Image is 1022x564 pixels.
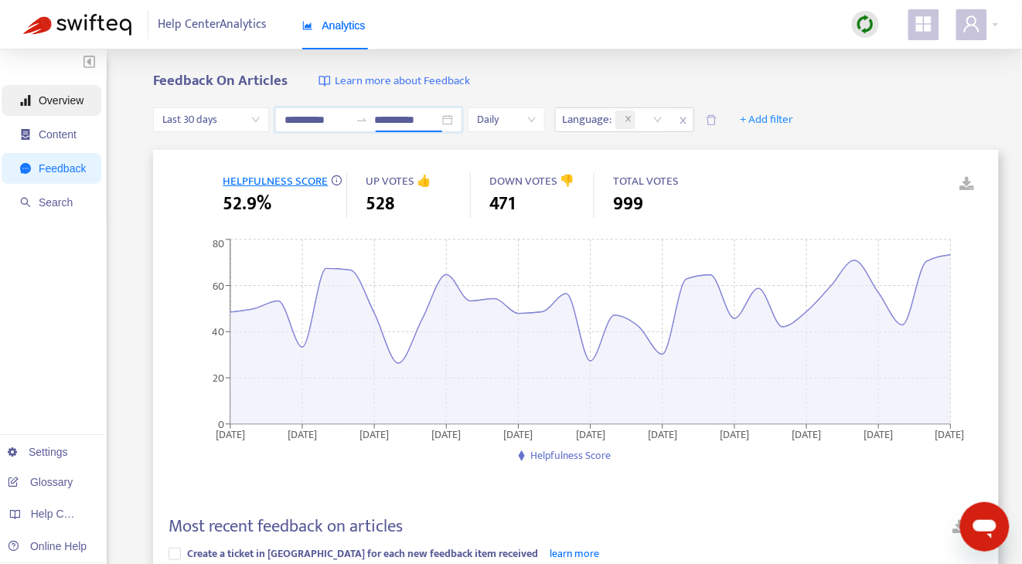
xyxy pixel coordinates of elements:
[335,73,470,90] span: Learn more about Feedback
[302,20,313,31] span: area-chart
[213,235,224,253] tspan: 80
[8,446,68,458] a: Settings
[935,425,965,443] tspan: [DATE]
[649,425,678,443] tspan: [DATE]
[960,502,1010,552] iframe: Button to launch messaging window
[504,425,533,443] tspan: [DATE]
[153,69,288,93] b: Feedback On Articles
[613,172,679,191] span: TOTAL VOTES
[625,115,632,124] span: close
[477,108,536,131] span: Daily
[223,172,328,191] span: HELPFULNESS SCORE
[39,196,73,209] span: Search
[20,163,31,174] span: message
[360,425,390,443] tspan: [DATE]
[169,516,403,537] h4: Most recent feedback on articles
[8,540,87,552] a: Online Help
[39,162,86,175] span: Feedback
[319,73,470,90] a: Learn more about Feedback
[356,114,368,126] span: swap-right
[20,95,31,106] span: signal
[792,425,822,443] tspan: [DATE]
[39,94,83,107] span: Overview
[864,425,894,443] tspan: [DATE]
[20,129,31,140] span: container
[223,190,271,218] span: 52.9%
[158,10,267,39] span: Help Center Analytics
[489,172,574,191] span: DOWN VOTES 👎
[550,545,599,562] a: learn more
[530,447,611,464] span: Helpfulness Score
[356,114,368,126] span: to
[366,190,394,218] span: 528
[556,108,614,131] span: Language :
[741,110,794,129] span: + Add filter
[729,107,806,132] button: + Add filter
[288,425,318,443] tspan: [DATE]
[20,197,31,208] span: search
[576,425,605,443] tspan: [DATE]
[856,15,875,34] img: sync.dc5367851b00ba804db3.png
[8,476,73,488] a: Glossary
[673,111,693,130] span: close
[489,190,516,218] span: 471
[23,14,131,36] img: Swifteq
[706,114,717,126] span: delete
[216,425,245,443] tspan: [DATE]
[212,323,224,341] tspan: 40
[302,19,366,32] span: Analytics
[319,75,331,87] img: image-link
[613,190,643,218] span: 999
[915,15,933,33] span: appstore
[213,277,224,294] tspan: 60
[39,128,77,141] span: Content
[31,508,94,520] span: Help Centers
[162,108,260,131] span: Last 30 days
[218,415,224,433] tspan: 0
[962,15,981,33] span: user
[187,545,538,562] span: Create a ticket in [GEOGRAPHIC_DATA] for each new feedback item received
[721,425,750,443] tspan: [DATE]
[432,425,462,443] tspan: [DATE]
[213,369,224,387] tspan: 20
[366,172,431,191] span: UP VOTES 👍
